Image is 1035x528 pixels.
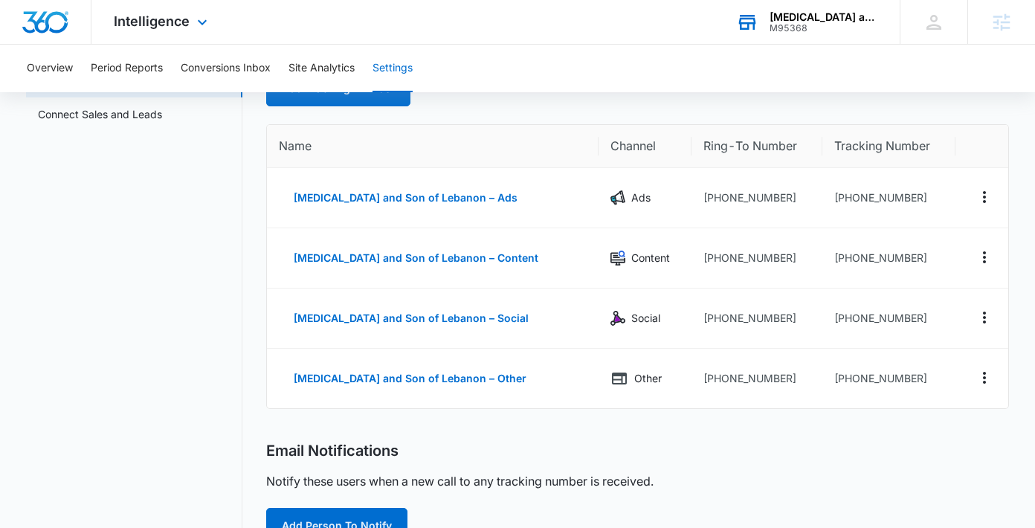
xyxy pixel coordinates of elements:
td: [PHONE_NUMBER] [822,289,955,349]
p: Ads [631,190,651,206]
td: [PHONE_NUMBER] [691,289,822,349]
button: Actions [973,185,996,209]
td: [PHONE_NUMBER] [691,349,822,408]
th: Name [267,125,599,168]
div: Domain: [DOMAIN_NAME] [39,39,164,51]
p: Content [631,250,670,266]
span: Intelligence [114,13,190,29]
img: Content [610,251,625,265]
div: account id [770,23,878,33]
a: Connect Sales and Leads [38,106,162,122]
button: Period Reports [91,45,163,92]
button: Overview [27,45,73,92]
button: [MEDICAL_DATA] and Son of Lebanon – Content [279,240,553,276]
img: tab_domain_overview_orange.svg [40,86,52,98]
p: Other [634,370,662,387]
th: Tracking Number [822,125,955,168]
button: Settings [373,45,413,92]
div: Keywords by Traffic [164,88,251,97]
td: [PHONE_NUMBER] [691,168,822,228]
button: [MEDICAL_DATA] and Son of Lebanon – Other [279,361,541,396]
button: Site Analytics [288,45,355,92]
td: [PHONE_NUMBER] [822,349,955,408]
img: logo_orange.svg [24,24,36,36]
td: [PHONE_NUMBER] [822,228,955,289]
img: website_grey.svg [24,39,36,51]
button: Actions [973,245,996,269]
div: account name [770,11,878,23]
td: [PHONE_NUMBER] [822,168,955,228]
button: Actions [973,366,996,390]
h2: Email Notifications [266,442,399,460]
button: Actions [973,306,996,329]
th: Ring-To Number [691,125,822,168]
th: Channel [599,125,691,168]
div: v 4.0.25 [42,24,73,36]
p: Social [631,310,660,326]
td: [PHONE_NUMBER] [691,228,822,289]
p: Notify these users when a new call to any tracking number is received. [266,472,654,490]
button: [MEDICAL_DATA] and Son of Lebanon – Ads [279,180,532,216]
img: Ads [610,190,625,205]
img: tab_keywords_by_traffic_grey.svg [148,86,160,98]
button: Conversions Inbox [181,45,271,92]
img: Social [610,311,625,326]
button: [MEDICAL_DATA] and Son of Lebanon – Social [279,300,544,336]
div: Domain Overview [57,88,133,97]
